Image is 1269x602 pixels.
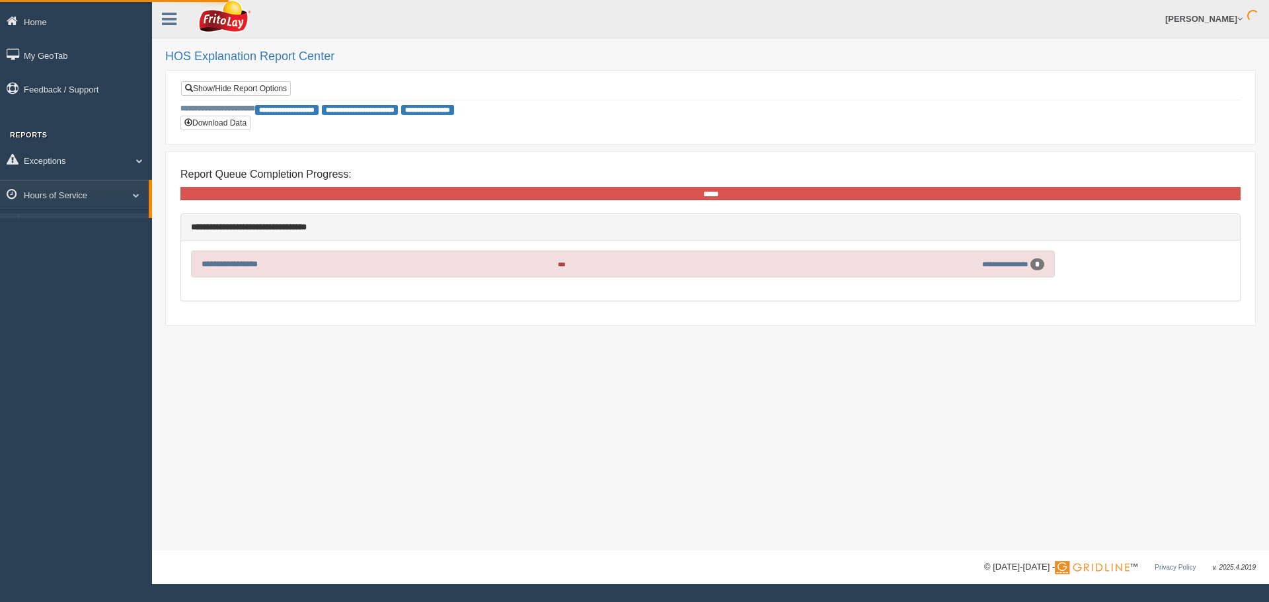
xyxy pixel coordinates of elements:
[181,81,291,96] a: Show/Hide Report Options
[1213,564,1256,571] span: v. 2025.4.2019
[1155,564,1196,571] a: Privacy Policy
[180,169,1241,180] h4: Report Queue Completion Progress:
[1055,561,1130,574] img: Gridline
[165,50,1256,63] h2: HOS Explanation Report Center
[24,213,149,237] a: HOS Explanation Reports
[984,560,1256,574] div: © [DATE]-[DATE] - ™
[180,116,250,130] button: Download Data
